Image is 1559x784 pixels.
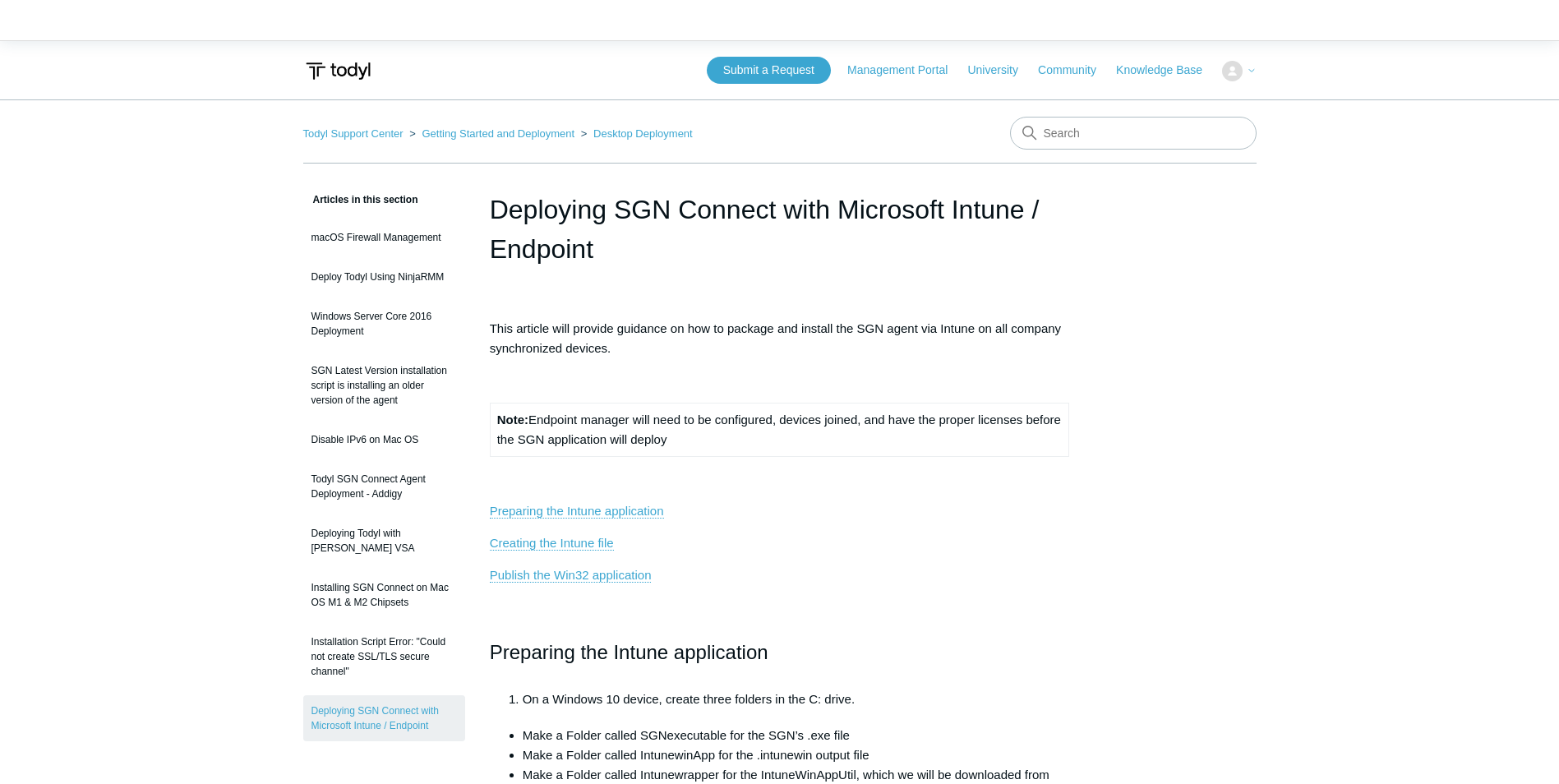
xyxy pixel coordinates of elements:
a: Todyl SGN Connect Agent Deployment - Addigy [303,463,465,510]
img: Todyl Support Center Help Center home page [303,56,373,86]
a: SGN Latest Version installation script is installing an older version of the agent [303,355,465,416]
a: Publish the Win32 application [490,568,652,583]
a: Preparing the Intune application [490,504,664,519]
a: Installing SGN Connect on Mac OS M1 & M2 Chipsets [303,572,465,618]
a: Desktop Deployment [593,127,693,140]
a: Management Portal [847,62,964,79]
span: Preparing the Intune application [490,641,768,663]
a: Knowledge Base [1116,62,1219,79]
a: University [967,62,1034,79]
a: Deploying SGN Connect with Microsoft Intune / Endpoint [303,695,465,741]
a: Creating the Intune file [490,536,614,551]
li: On a Windows 10 device, create three folders in the C: drive. [523,689,1070,709]
li: Make a Folder called SGNexecutable for the SGN’s .exe file [523,726,1070,745]
a: Deploy Todyl Using NinjaRMM [303,261,465,293]
a: Getting Started and Deployment [422,127,574,140]
li: Make a Folder called IntunewinApp for the .intunewin output file [523,745,1070,765]
a: Submit a Request [707,57,831,84]
a: Community [1038,62,1113,79]
li: Getting Started and Deployment [406,127,578,140]
a: Installation Script Error: "Could not create SSL/TLS secure channel" [303,626,465,687]
strong: Note: [497,413,528,427]
span: Articles in this section [303,194,418,205]
input: Search [1010,117,1257,150]
li: Desktop Deployment [578,127,693,140]
td: Endpoint manager will need to be configured, devices joined, and have the proper licenses before ... [490,404,1069,457]
a: Disable IPv6 on Mac OS [303,424,465,455]
a: Todyl Support Center [303,127,404,140]
a: Deploying Todyl with [PERSON_NAME] VSA [303,518,465,564]
a: macOS Firewall Management [303,222,465,253]
a: Windows Server Core 2016 Deployment [303,301,465,347]
p: This article will provide guidance on how to package and install the SGN agent via Intune on all ... [490,319,1070,358]
h1: Deploying SGN Connect with Microsoft Intune / Endpoint [490,190,1070,269]
li: Todyl Support Center [303,127,407,140]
